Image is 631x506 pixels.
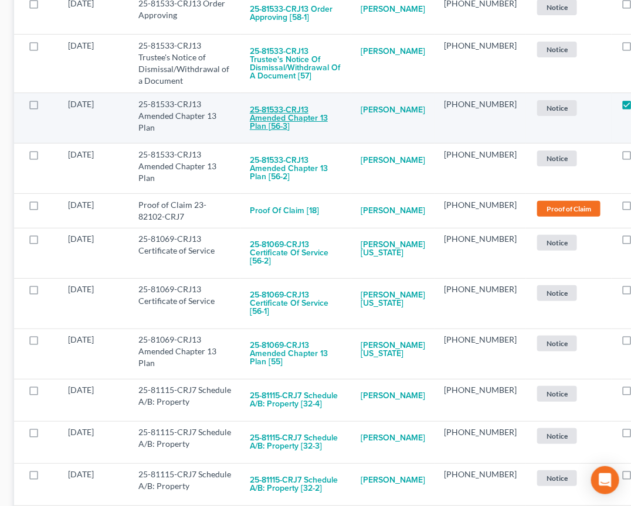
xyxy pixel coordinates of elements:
[129,143,240,194] td: 25-81533-CRJ13 Amended Chapter 13 Plan
[129,93,240,143] td: 25-81533-CRJ13 Amended Chapter 13 Plan
[435,228,526,278] td: [PHONE_NUMBER]
[537,470,577,486] span: Notice
[129,278,240,329] td: 25-81069-CRJ13 Certificate of Service
[129,329,240,379] td: 25-81069-CRJ13 Amended Chapter 13 Plan
[537,285,577,301] span: Notice
[535,426,602,446] a: Notice
[250,233,342,273] button: 25-81069-CRJ13 Certificate of Service [56-2]
[535,233,602,252] a: Notice
[361,426,425,450] a: [PERSON_NAME]
[361,98,425,122] a: [PERSON_NAME]
[129,421,240,463] td: 25-81115-CRJ7 Schedule A/B: Property
[435,93,526,143] td: [PHONE_NUMBER]
[129,379,240,421] td: 25-81115-CRJ7 Schedule A/B: Property
[361,384,425,408] a: [PERSON_NAME]
[535,283,602,303] a: Notice
[535,199,602,218] a: Proof of Claim
[361,233,425,265] a: [PERSON_NAME][US_STATE]
[361,40,425,63] a: [PERSON_NAME]
[591,466,619,494] div: Open Intercom Messenger
[361,469,425,492] a: [PERSON_NAME]
[59,143,129,194] td: [DATE]
[435,329,526,379] td: [PHONE_NUMBER]
[535,40,602,59] a: Notice
[537,151,577,166] span: Notice
[59,93,129,143] td: [DATE]
[535,334,602,353] a: Notice
[537,201,601,217] span: Proof of Claim
[250,469,342,500] button: 25-81115-CRJ7 Schedule A/B: Property [32-2]
[361,199,425,223] a: [PERSON_NAME]
[535,469,602,488] a: Notice
[250,98,342,138] button: 25-81533-CRJ13 Amended Chapter 13 Plan [56-3]
[59,329,129,379] td: [DATE]
[361,283,425,315] a: [PERSON_NAME][US_STATE]
[250,283,342,323] button: 25-81069-CRJ13 Certificate of Service [56-1]
[250,199,319,223] button: Proof of Claim [18]
[59,421,129,463] td: [DATE]
[435,421,526,463] td: [PHONE_NUMBER]
[435,278,526,329] td: [PHONE_NUMBER]
[129,194,240,228] td: Proof of Claim 23-82102-CRJ7
[435,143,526,194] td: [PHONE_NUMBER]
[535,384,602,404] a: Notice
[250,334,342,374] button: 25-81069-CRJ13 Amended Chapter 13 Plan [55]
[435,194,526,228] td: [PHONE_NUMBER]
[361,334,425,365] a: [PERSON_NAME][US_STATE]
[537,428,577,444] span: Notice
[537,336,577,351] span: Notice
[535,98,602,118] a: Notice
[59,463,129,505] td: [DATE]
[59,228,129,278] td: [DATE]
[537,235,577,251] span: Notice
[129,463,240,505] td: 25-81115-CRJ7 Schedule A/B: Property
[537,100,577,116] span: Notice
[59,35,129,93] td: [DATE]
[250,384,342,416] button: 25-81115-CRJ7 Schedule A/B: Property [32-4]
[59,379,129,421] td: [DATE]
[129,228,240,278] td: 25-81069-CRJ13 Certificate of Service
[129,35,240,93] td: 25-81533-CRJ13 Trustee's Notice of Dismissal/Withdrawal of a Document
[537,42,577,57] span: Notice
[535,149,602,168] a: Notice
[435,379,526,421] td: [PHONE_NUMBER]
[59,278,129,329] td: [DATE]
[361,149,425,172] a: [PERSON_NAME]
[250,426,342,458] button: 25-81115-CRJ7 Schedule A/B: Property [32-3]
[435,35,526,93] td: [PHONE_NUMBER]
[59,194,129,228] td: [DATE]
[250,40,342,88] button: 25-81533-CRJ13 Trustee's Notice of Dismissal/Withdrawal of a Document [57]
[537,386,577,402] span: Notice
[250,149,342,189] button: 25-81533-CRJ13 Amended Chapter 13 Plan [56-2]
[435,463,526,505] td: [PHONE_NUMBER]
